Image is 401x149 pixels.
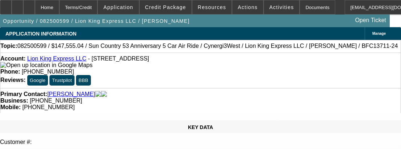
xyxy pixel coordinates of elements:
span: Credit Package [145,4,186,10]
button: Trustpilot [49,75,74,86]
a: View Google Maps [0,62,92,68]
span: Manage [372,32,386,36]
button: Actions [232,0,263,14]
span: Actions [238,4,258,10]
strong: Reviews: [0,77,25,83]
span: - [STREET_ADDRESS] [88,55,149,62]
strong: Mobile: [0,104,21,110]
a: Open Ticket [352,14,389,26]
button: Application [98,0,139,14]
strong: Business: [0,98,28,104]
span: [PHONE_NUMBER] [30,98,82,104]
button: Activities [264,0,300,14]
a: [PERSON_NAME] [47,91,95,98]
strong: Account: [0,55,25,62]
span: Opportunity / 082500599 / Lion King Express LLC / [PERSON_NAME] [3,18,190,24]
span: [PHONE_NUMBER] [22,69,74,75]
span: APPLICATION INFORMATION [5,31,76,37]
img: linkedin-icon.png [101,91,107,98]
img: Open up location in Google Maps [0,62,92,69]
button: BBB [76,75,91,86]
span: Resources [198,4,226,10]
a: Lion King Express LLC [27,55,87,62]
strong: Phone: [0,69,20,75]
span: Application [103,4,133,10]
span: Activities [269,4,294,10]
button: Credit Package [140,0,192,14]
strong: Primary Contact: [0,91,47,98]
span: 082500599 / $147,555.04 / Sun Country 53 Anniversary 5 Car Air Ride / Cynergi3West / Lion King Ex... [17,43,398,49]
img: facebook-icon.png [95,91,101,98]
button: Google [27,75,48,86]
strong: Topic: [0,43,17,49]
button: Resources [192,0,232,14]
span: [PHONE_NUMBER] [22,104,75,110]
span: KEY DATA [188,124,213,130]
